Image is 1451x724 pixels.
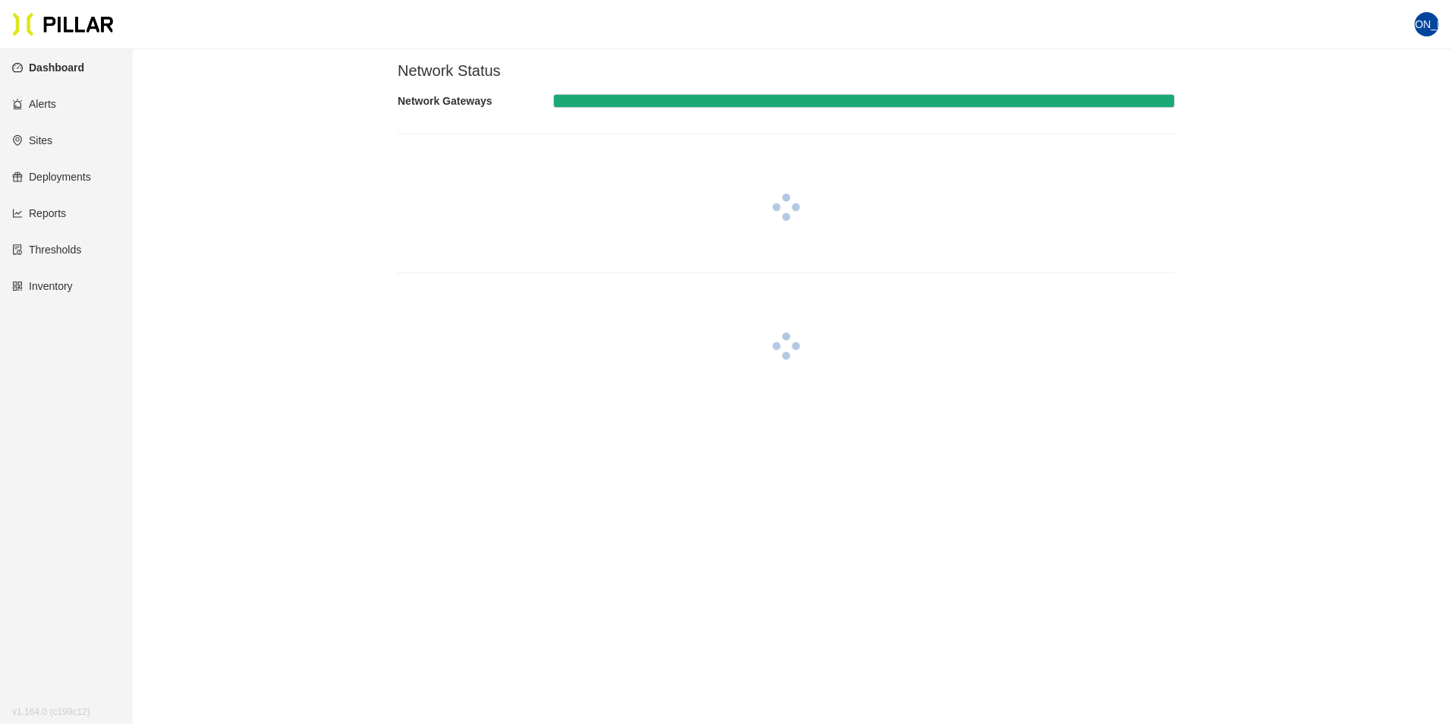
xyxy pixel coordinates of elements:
[12,244,81,256] a: exceptionThresholds
[12,280,73,292] a: qrcodeInventory
[12,98,56,110] a: alertAlerts
[12,12,114,36] img: Pillar Technologies
[12,61,84,74] a: dashboardDashboard
[12,134,52,146] a: environmentSites
[398,93,553,109] div: Network Gateways
[398,61,1175,80] h3: Network Status
[12,171,91,183] a: giftDeployments
[12,207,66,219] a: line-chartReports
